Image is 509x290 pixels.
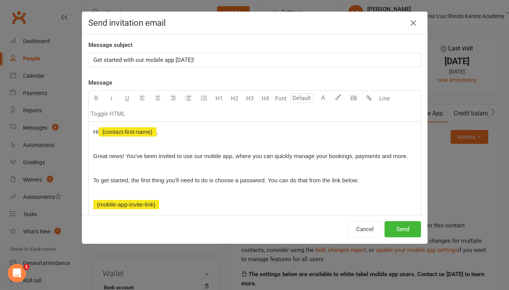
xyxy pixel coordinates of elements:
h4: Send invitation email [88,18,421,28]
button: Close [407,17,419,29]
button: Line [377,91,392,106]
span: Hi [93,128,99,135]
button: Toggle HTML [89,106,127,122]
button: H2 [227,91,242,106]
span: Get started with our mobile app [DATE]! [93,57,194,63]
span: 1 [23,264,30,270]
button: H4 [258,91,273,106]
input: Default [290,93,313,103]
label: Message subject [88,40,133,50]
button: H3 [242,91,258,106]
button: U [119,91,135,106]
span: U [125,95,129,102]
button: Font [273,91,288,106]
label: Message [88,78,112,87]
span: To get started, the first thing you'll need to do is choose a password. You can do that from the ... [93,177,359,183]
button: Cancel [347,221,383,237]
button: H1 [212,91,227,106]
button: Send [385,221,421,237]
span: Great news! You've been invited to use our mobile app, where you can quickly manage your bookings... [93,153,408,159]
button: A [315,91,331,106]
iframe: Intercom live chat [8,264,26,282]
span: , [156,128,158,135]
